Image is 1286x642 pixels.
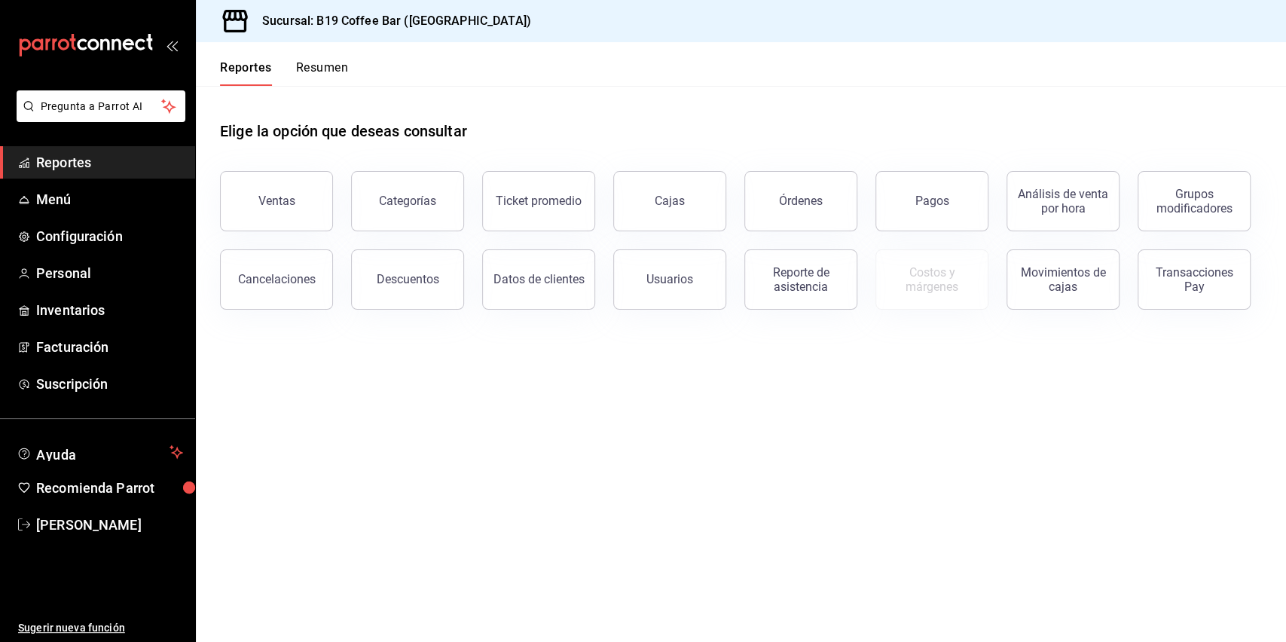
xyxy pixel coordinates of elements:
[220,249,333,310] button: Cancelaciones
[613,171,726,231] a: Cajas
[296,60,348,86] button: Resumen
[744,171,857,231] button: Órdenes
[351,249,464,310] button: Descuentos
[36,337,183,357] span: Facturación
[744,249,857,310] button: Reporte de asistencia
[11,109,185,125] a: Pregunta a Parrot AI
[258,194,295,208] div: Ventas
[875,171,988,231] button: Pagos
[220,120,467,142] h1: Elige la opción que deseas consultar
[655,192,686,210] div: Cajas
[36,189,183,209] span: Menú
[1138,249,1251,310] button: Transacciones Pay
[351,171,464,231] button: Categorías
[1016,265,1110,294] div: Movimientos de cajas
[36,478,183,498] span: Recomienda Parrot
[493,272,585,286] div: Datos de clientes
[915,194,949,208] div: Pagos
[220,60,272,86] button: Reportes
[1007,171,1120,231] button: Análisis de venta por hora
[496,194,582,208] div: Ticket promedio
[875,249,988,310] button: Contrata inventarios para ver este reporte
[1007,249,1120,310] button: Movimientos de cajas
[1016,187,1110,216] div: Análisis de venta por hora
[36,443,163,461] span: Ayuda
[36,226,183,246] span: Configuración
[613,249,726,310] button: Usuarios
[238,272,316,286] div: Cancelaciones
[646,272,693,286] div: Usuarios
[482,249,595,310] button: Datos de clientes
[379,194,436,208] div: Categorías
[1138,171,1251,231] button: Grupos modificadores
[17,90,185,122] button: Pregunta a Parrot AI
[41,99,162,115] span: Pregunta a Parrot AI
[250,12,531,30] h3: Sucursal: B19 Coffee Bar ([GEOGRAPHIC_DATA])
[36,152,183,173] span: Reportes
[1147,187,1241,216] div: Grupos modificadores
[754,265,848,294] div: Reporte de asistencia
[18,620,183,636] span: Sugerir nueva función
[482,171,595,231] button: Ticket promedio
[166,39,178,51] button: open_drawer_menu
[36,515,183,535] span: [PERSON_NAME]
[36,300,183,320] span: Inventarios
[36,263,183,283] span: Personal
[377,272,439,286] div: Descuentos
[885,265,979,294] div: Costos y márgenes
[36,374,183,394] span: Suscripción
[779,194,823,208] div: Órdenes
[1147,265,1241,294] div: Transacciones Pay
[220,171,333,231] button: Ventas
[220,60,348,86] div: navigation tabs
